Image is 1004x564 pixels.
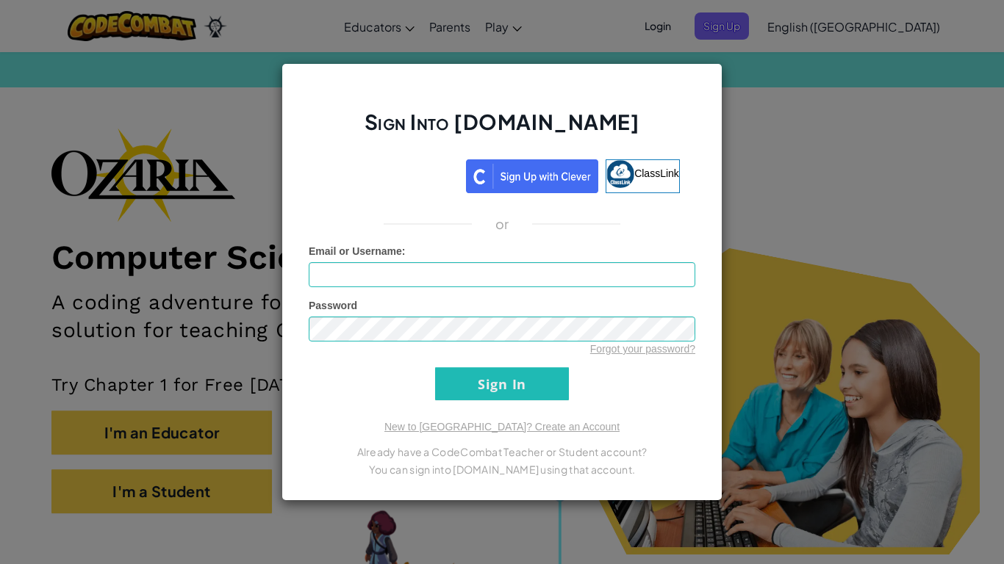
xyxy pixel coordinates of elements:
[590,343,695,355] a: Forgot your password?
[309,244,406,258] label: :
[466,159,598,193] img: clever_sso_button@2x.png
[606,160,634,188] img: classlink-logo-small.png
[309,460,695,478] p: You can sign into [DOMAIN_NAME] using that account.
[309,443,695,460] p: Already have a CodeCombat Teacher or Student account?
[435,367,569,400] input: Sign In
[634,167,679,179] span: ClassLink
[309,245,402,257] span: Email or Username
[495,215,509,233] p: or
[309,108,695,151] h2: Sign Into [DOMAIN_NAME]
[317,158,466,190] iframe: Sign in with Google Button
[309,300,357,311] span: Password
[384,421,620,433] a: New to [GEOGRAPHIC_DATA]? Create an Account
